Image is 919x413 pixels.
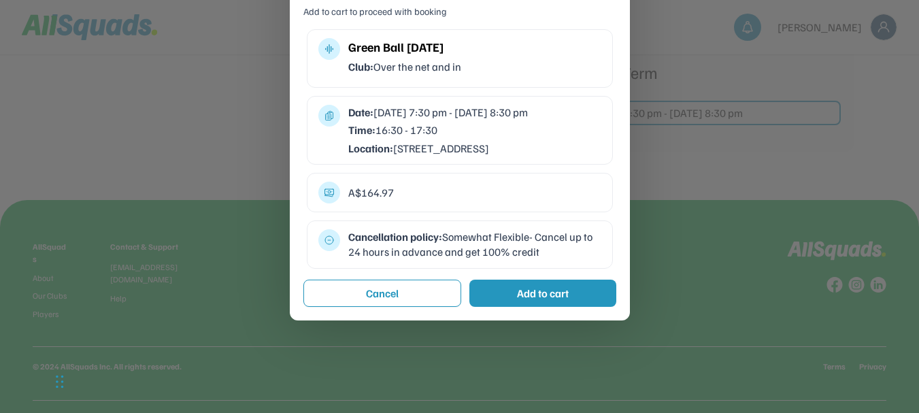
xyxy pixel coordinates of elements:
[348,38,601,56] div: Green Ball [DATE]
[348,60,373,73] strong: Club:
[303,5,616,18] div: Add to cart to proceed with booking
[348,185,601,200] div: A$164.97
[324,44,335,54] button: multitrack_audio
[348,142,393,155] strong: Location:
[517,285,569,301] div: Add to cart
[348,229,601,260] div: Somewhat Flexible- Cancel up to 24 hours in advance and get 100% credit
[348,141,601,156] div: [STREET_ADDRESS]
[348,105,601,120] div: [DATE] 7:30 pm - [DATE] 8:30 pm
[348,122,601,137] div: 16:30 - 17:30
[348,230,442,244] strong: Cancellation policy:
[348,105,373,119] strong: Date:
[303,280,461,307] button: Cancel
[348,123,375,137] strong: Time:
[348,59,601,74] div: Over the net and in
